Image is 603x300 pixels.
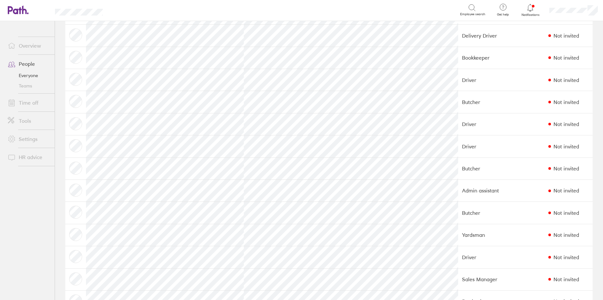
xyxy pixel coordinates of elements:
div: Not invited [554,166,579,171]
div: Not invited [554,188,579,193]
div: Not invited [554,55,579,61]
div: Not invited [554,121,579,127]
td: Butcher [458,91,523,113]
div: Not invited [554,77,579,83]
td: Butcher [458,157,523,179]
div: Not invited [554,254,579,260]
div: Search [120,7,137,13]
a: Overview [3,39,55,52]
span: Notifications [520,13,541,17]
div: Not invited [554,33,579,39]
a: Time off [3,96,55,109]
a: Everyone [3,70,55,81]
td: Sales Manager [458,268,523,290]
span: Employee search [460,12,485,16]
td: Delivery Driver [458,25,523,47]
td: Yardsman [458,224,523,246]
div: Not invited [554,276,579,282]
a: HR advice [3,151,55,164]
td: Driver [458,113,523,135]
td: Admin assistant [458,179,523,202]
a: People [3,57,55,70]
td: Butcher [458,202,523,224]
div: Not invited [554,144,579,149]
span: Get help [492,13,513,17]
td: Driver [458,69,523,91]
div: Not invited [554,210,579,216]
div: Not invited [554,99,579,105]
a: Teams [3,81,55,91]
td: Bookkeeper [458,47,523,69]
a: Settings [3,133,55,145]
td: Driver [458,246,523,268]
td: Driver [458,135,523,157]
div: Not invited [554,232,579,238]
a: Tools [3,114,55,127]
a: Notifications [520,3,541,17]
